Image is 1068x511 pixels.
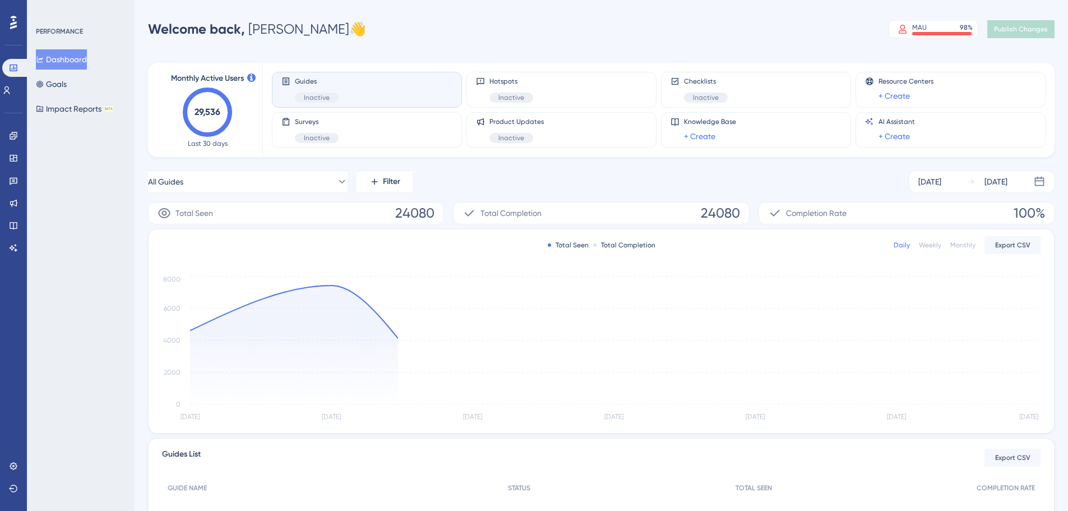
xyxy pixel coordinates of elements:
[879,130,910,143] a: + Create
[786,206,847,220] span: Completion Rate
[879,89,910,103] a: + Create
[162,448,201,468] span: Guides List
[322,413,341,421] tspan: [DATE]
[995,453,1030,462] span: Export CSV
[960,23,973,32] div: 98 %
[693,93,719,102] span: Inactive
[36,27,83,36] div: PERFORMANCE
[736,484,772,492] span: TOTAL SEEN
[36,74,67,94] button: Goals
[175,206,213,220] span: Total Seen
[163,275,181,283] tspan: 8000
[295,77,339,86] span: Guides
[148,171,348,193] button: All Guides
[508,484,530,492] span: STATUS
[987,20,1055,38] button: Publish Changes
[977,484,1035,492] span: COMPLETION RATE
[295,117,339,126] span: Surveys
[918,175,941,188] div: [DATE]
[176,400,181,408] tspan: 0
[746,413,765,421] tspan: [DATE]
[104,106,114,112] div: BETA
[604,413,623,421] tspan: [DATE]
[188,139,228,148] span: Last 30 days
[164,369,181,376] tspan: 2000
[995,241,1030,250] span: Export CSV
[164,305,181,312] tspan: 6000
[304,93,330,102] span: Inactive
[984,449,1041,467] button: Export CSV
[498,93,524,102] span: Inactive
[548,241,589,250] div: Total Seen
[480,206,542,220] span: Total Completion
[148,20,366,38] div: [PERSON_NAME] 👋
[148,175,183,188] span: All Guides
[489,77,533,86] span: Hotspots
[498,133,524,142] span: Inactive
[1014,204,1045,222] span: 100%
[395,204,434,222] span: 24080
[919,241,941,250] div: Weekly
[912,23,927,32] div: MAU
[984,236,1041,254] button: Export CSV
[357,171,413,193] button: Filter
[181,413,200,421] tspan: [DATE]
[1019,413,1038,421] tspan: [DATE]
[36,49,87,70] button: Dashboard
[463,413,482,421] tspan: [DATE]
[994,25,1048,34] span: Publish Changes
[684,117,736,126] span: Knowledge Base
[304,133,330,142] span: Inactive
[195,107,220,117] text: 29,536
[701,204,740,222] span: 24080
[887,413,906,421] tspan: [DATE]
[593,241,655,250] div: Total Completion
[163,337,181,344] tspan: 4000
[383,175,400,188] span: Filter
[684,77,728,86] span: Checklists
[894,241,910,250] div: Daily
[171,72,244,85] span: Monthly Active Users
[684,130,715,143] a: + Create
[168,484,207,492] span: GUIDE NAME
[36,99,114,119] button: Impact ReportsBETA
[879,117,915,126] span: AI Assistant
[950,241,975,250] div: Monthly
[489,117,544,126] span: Product Updates
[148,21,245,37] span: Welcome back,
[879,77,933,86] span: Resource Centers
[984,175,1007,188] div: [DATE]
